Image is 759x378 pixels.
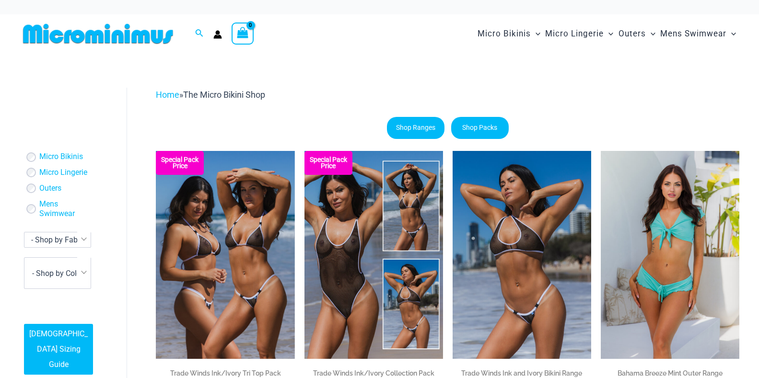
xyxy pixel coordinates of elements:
[39,152,83,162] a: Micro Bikinis
[39,183,61,194] a: Outers
[453,368,591,378] h2: Trade Winds Ink and Ivory Bikini Range
[195,28,204,40] a: Search icon link
[24,258,91,288] span: - Shop by Color
[31,235,86,244] span: - Shop by Fabric
[232,23,254,45] a: View Shopping Cart, empty
[304,151,443,359] img: Collection Pack
[156,151,294,359] a: Top Bum Pack Top Bum Pack bTop Bum Pack b
[24,324,93,375] a: [DEMOGRAPHIC_DATA] Sizing Guide
[475,19,543,48] a: Micro BikinisMenu ToggleMenu Toggle
[646,22,655,46] span: Menu Toggle
[658,19,738,48] a: Mens SwimwearMenu ToggleMenu Toggle
[304,157,352,169] b: Special Pack Price
[304,368,443,378] h2: Trade Winds Ink/Ivory Collection Pack
[304,151,443,359] a: Collection Pack Collection Pack b (1)Collection Pack b (1)
[156,157,204,169] b: Special Pack Price
[24,232,91,248] span: - Shop by Fabric
[156,368,294,378] h2: Trade Winds Ink/Ivory Tri Top Pack
[39,199,91,219] a: Mens Swimwear
[156,90,265,100] span: »
[601,368,739,378] h2: Bahama Breeze Mint Outer Range
[156,90,179,100] a: Home
[213,30,222,39] a: Account icon link
[478,22,531,46] span: Micro Bikinis
[156,151,294,359] img: Top Bum Pack
[616,19,658,48] a: OutersMenu ToggleMenu Toggle
[726,22,736,46] span: Menu Toggle
[39,168,87,178] a: Micro Lingerie
[453,151,591,359] a: Tradewinds Ink and Ivory 384 Halter 453 Micro 02Tradewinds Ink and Ivory 384 Halter 453 Micro 01T...
[24,257,91,289] span: - Shop by Color
[601,151,739,359] img: Bahama Breeze Mint 9116 Crop Top 5119 Shorts 01v2
[32,269,83,278] span: - Shop by Color
[451,117,509,139] a: Shop Packs
[601,151,739,359] a: Bahama Breeze Mint 9116 Crop Top 5119 Shorts 01v2Bahama Breeze Mint 9116 Crop Top 5119 Shorts 04v...
[474,18,740,50] nav: Site Navigation
[19,23,177,45] img: MM SHOP LOGO FLAT
[660,22,726,46] span: Mens Swimwear
[545,22,604,46] span: Micro Lingerie
[543,19,616,48] a: Micro LingerieMenu ToggleMenu Toggle
[387,117,444,139] a: Shop Ranges
[531,22,540,46] span: Menu Toggle
[604,22,613,46] span: Menu Toggle
[24,232,91,247] span: - Shop by Fabric
[183,90,265,100] span: The Micro Bikini Shop
[619,22,646,46] span: Outers
[453,151,591,359] img: Tradewinds Ink and Ivory 384 Halter 453 Micro 02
